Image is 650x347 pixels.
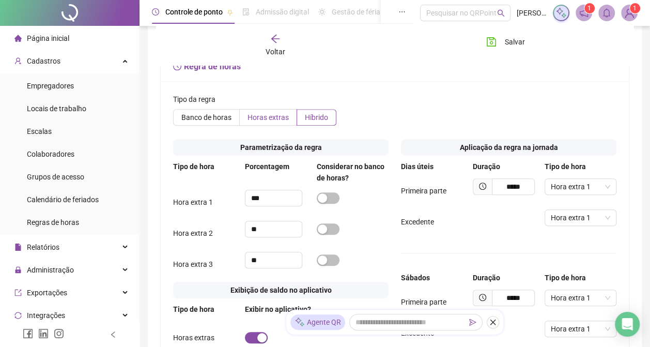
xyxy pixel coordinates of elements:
[270,34,281,44] span: arrow-left
[551,179,610,194] span: Hora extra 1
[173,162,214,171] span: Tipo de hora
[27,243,59,251] span: Relatórios
[14,35,22,42] span: home
[27,289,67,297] span: Exportações
[173,229,213,237] span: Hora extra 2
[173,139,389,156] div: Parametrização da regra
[486,37,497,47] span: save
[551,210,610,225] span: Hora extra 1
[27,150,74,158] span: Colaboradores
[401,329,434,337] span: Excedente
[555,7,567,19] img: sparkle-icon.fc2bf0ac1784a2077858766a79e2daf3.svg
[173,334,214,342] span: Horas extras
[242,8,250,16] span: file-done
[401,218,434,226] span: Excedente
[517,7,547,19] span: [PERSON_NAME]
[630,3,640,13] sup: Atualize o seu contato no menu Meus Dados
[173,198,213,206] span: Hora extra 1
[27,104,86,113] span: Locais de trabalho
[473,274,500,282] span: Duração
[54,328,64,339] span: instagram
[27,57,60,65] span: Cadastros
[173,260,213,268] span: Hora extra 3
[14,266,22,274] span: lock
[479,294,486,301] span: clock-circle
[110,331,117,338] span: left
[27,173,84,181] span: Grupos de acesso
[152,8,159,16] span: clock-circle
[173,62,181,70] span: clock-circle
[602,8,611,18] span: bell
[633,5,637,12] span: 1
[27,34,69,42] span: Página inicial
[305,113,328,122] span: Híbrido
[551,290,610,306] span: Hora extra 1
[165,8,223,16] span: Controle de ponto
[401,187,446,195] span: Primeira parte
[27,195,99,204] span: Calendário de feriados
[27,311,65,320] span: Integrações
[545,274,586,282] span: Tipo de hora
[227,9,233,16] span: pushpin
[401,274,430,282] span: Sábados
[398,8,406,16] span: ellipsis
[27,266,74,274] span: Administração
[27,218,79,227] span: Regras de horas
[14,57,22,65] span: user-add
[23,328,33,339] span: facebook
[489,319,497,326] span: close
[173,305,214,313] span: Tipo de hora
[266,48,285,56] span: Voltar
[256,8,309,16] span: Admissão digital
[173,282,389,298] div: Exibição de saldo no aplicativo
[479,183,486,190] span: clock-circle
[497,9,505,17] span: search
[401,298,446,306] span: Primeira parte
[245,305,311,313] span: Exibir no aplicativo?
[473,162,500,171] span: Duração
[173,61,616,73] h5: Regra de horas
[27,127,52,135] span: Escalas
[38,328,49,339] span: linkedin
[469,319,476,326] span: send
[622,5,637,21] img: 31535
[181,113,231,122] span: Banco de horas
[584,3,595,13] sup: 1
[290,314,345,330] div: Agente QR
[14,289,22,296] span: export
[14,244,22,251] span: file
[401,162,434,171] span: Dias úteis
[551,321,610,337] span: Hora extra 1
[545,162,586,171] span: Tipo de hora
[27,82,74,90] span: Empregadores
[14,312,22,319] span: sync
[173,94,222,105] label: Tipo da regra
[505,36,525,48] span: Salvar
[245,162,289,171] span: Porcentagem
[332,8,384,16] span: Gestão de férias
[587,5,591,12] span: 1
[295,317,305,328] img: sparkle-icon.fc2bf0ac1784a2077858766a79e2daf3.svg
[318,8,326,16] span: sun
[579,8,589,18] span: notification
[615,312,640,337] div: Open Intercom Messenger
[317,162,384,182] span: Considerar no banco de horas?
[401,139,616,156] div: Aplicação da regra na jornada
[478,34,533,50] button: Salvar
[247,113,289,122] span: Horas extras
